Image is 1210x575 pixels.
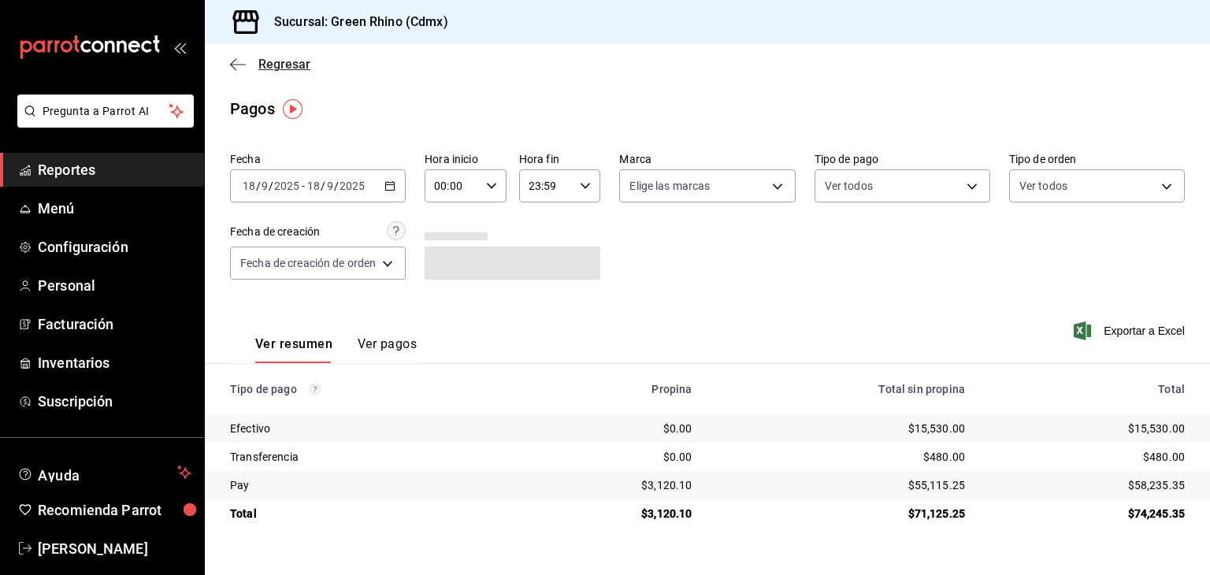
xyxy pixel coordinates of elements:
[815,154,990,165] label: Tipo de pago
[825,178,873,194] span: Ver todos
[230,154,406,165] label: Fecha
[717,477,965,493] div: $55,115.25
[990,506,1185,521] div: $74,245.35
[717,506,965,521] div: $71,125.25
[310,384,321,395] svg: Los pagos realizados con Pay y otras terminales son montos brutos.
[38,236,191,258] span: Configuración
[230,477,507,493] div: Pay
[321,180,325,192] span: /
[38,391,191,412] span: Suscripción
[38,538,191,559] span: [PERSON_NAME]
[1077,321,1185,340] button: Exportar a Excel
[990,449,1185,465] div: $480.00
[532,383,692,395] div: Propina
[629,178,710,194] span: Elige las marcas
[306,180,321,192] input: --
[43,103,169,120] span: Pregunta a Parrot AI
[358,336,417,363] button: Ver pagos
[261,180,269,192] input: --
[334,180,339,192] span: /
[1009,154,1185,165] label: Tipo de orden
[269,180,273,192] span: /
[519,154,601,165] label: Hora fin
[717,449,965,465] div: $480.00
[255,336,417,363] div: navigation tabs
[532,506,692,521] div: $3,120.10
[230,506,507,521] div: Total
[532,449,692,465] div: $0.00
[230,224,320,240] div: Fecha de creación
[532,477,692,493] div: $3,120.10
[532,421,692,436] div: $0.00
[619,154,795,165] label: Marca
[302,180,305,192] span: -
[242,180,256,192] input: --
[717,383,965,395] div: Total sin propina
[990,421,1185,436] div: $15,530.00
[38,198,191,219] span: Menú
[273,180,300,192] input: ----
[717,421,965,436] div: $15,530.00
[38,275,191,296] span: Personal
[38,352,191,373] span: Inventarios
[38,499,191,521] span: Recomienda Parrot
[990,477,1185,493] div: $58,235.35
[256,180,261,192] span: /
[283,99,302,119] img: Tooltip marker
[11,114,194,131] a: Pregunta a Parrot AI
[38,463,171,482] span: Ayuda
[339,180,366,192] input: ----
[262,13,448,32] h3: Sucursal: Green Rhino (Cdmx)
[230,57,310,72] button: Regresar
[425,154,507,165] label: Hora inicio
[38,159,191,180] span: Reportes
[1019,178,1067,194] span: Ver todos
[326,180,334,192] input: --
[17,95,194,128] button: Pregunta a Parrot AI
[255,336,332,363] button: Ver resumen
[240,255,376,271] span: Fecha de creación de orden
[230,421,507,436] div: Efectivo
[258,57,310,72] span: Regresar
[230,97,275,121] div: Pagos
[38,313,191,335] span: Facturación
[173,41,186,54] button: open_drawer_menu
[230,449,507,465] div: Transferencia
[990,383,1185,395] div: Total
[230,383,507,395] div: Tipo de pago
